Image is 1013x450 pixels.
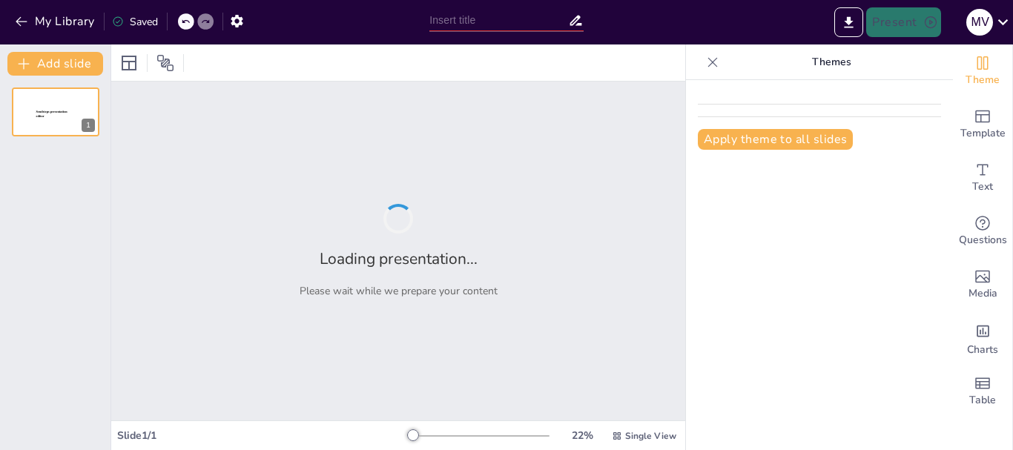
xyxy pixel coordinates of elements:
span: Theme [966,72,1000,88]
span: Table [969,392,996,408]
div: Get real-time input from your audience [953,205,1012,258]
div: 1 [82,119,95,132]
button: m v [966,7,993,37]
div: Add ready made slides [953,98,1012,151]
p: Themes [725,44,938,80]
div: Saved [112,15,158,29]
div: Layout [117,51,141,75]
div: Add a table [953,365,1012,418]
div: Add images, graphics, shapes or video [953,258,1012,311]
div: 1 [12,87,99,136]
button: Export to PowerPoint [834,7,863,37]
div: Slide 1 / 1 [117,429,407,443]
p: Please wait while we prepare your content [300,284,498,298]
div: m v [966,9,993,36]
div: Add charts and graphs [953,311,1012,365]
span: Sendsteps presentation editor [36,110,67,119]
input: Insert title [429,10,568,31]
span: Single View [625,430,676,442]
span: Position [156,54,174,72]
button: My Library [11,10,101,33]
span: Media [969,285,997,302]
span: Questions [959,232,1007,248]
div: 22 % [564,429,600,443]
button: Apply theme to all slides [698,129,853,150]
span: Charts [967,342,998,358]
div: Change the overall theme [953,44,1012,98]
button: Present [866,7,940,37]
h2: Loading presentation... [320,248,478,269]
button: Add slide [7,52,103,76]
span: Text [972,179,993,195]
span: Template [960,125,1006,142]
div: Add text boxes [953,151,1012,205]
